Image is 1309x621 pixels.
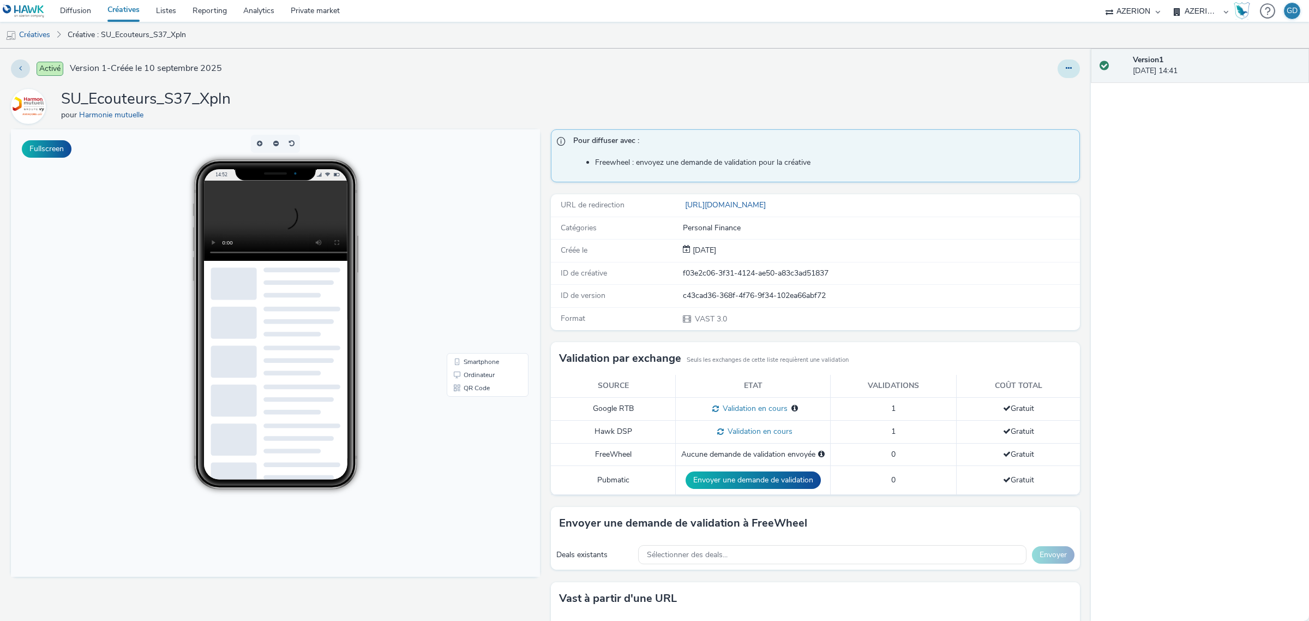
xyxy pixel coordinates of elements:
[683,223,1079,234] div: Personal Finance
[818,449,825,460] div: Sélectionnez un deal ci-dessous et cliquez sur Envoyer pour envoyer une demande de validation à F...
[891,475,896,485] span: 0
[724,426,792,437] span: Validation en cours
[1003,449,1034,459] span: Gratuit
[551,375,676,397] th: Source
[561,268,607,278] span: ID de créative
[205,42,217,48] span: 14:52
[1287,3,1298,19] div: GD
[61,110,79,120] span: pour
[686,471,821,489] button: Envoyer une demande de validation
[438,226,515,239] li: Smartphone
[683,268,1079,279] div: f03e2c06-3f31-4124-ae50-a83c3ad51837
[561,290,605,301] span: ID de version
[676,375,831,397] th: Etat
[11,101,50,111] a: Harmonie mutuelle
[70,62,222,75] span: Version 1 - Créée le 10 septembre 2025
[556,550,633,560] div: Deals existants
[551,420,676,443] td: Hawk DSP
[3,4,45,18] img: undefined Logo
[831,375,957,397] th: Validations
[681,449,825,460] div: Aucune demande de validation envoyée
[551,443,676,465] td: FreeWheel
[453,229,488,236] span: Smartphone
[891,449,896,459] span: 0
[561,313,585,324] span: Format
[438,252,515,265] li: QR Code
[1234,2,1254,20] a: Hawk Academy
[13,91,44,122] img: Harmonie mutuelle
[62,22,191,48] a: Créative : SU_Ecouteurs_S37_Xpln
[1003,426,1034,437] span: Gratuit
[647,551,728,560] span: Sélectionner des deals...
[561,223,597,233] span: Catégories
[551,465,676,494] td: Pubmatic
[891,403,896,414] span: 1
[690,245,716,256] div: Création 10 septembre 2025, 14:41
[22,140,71,158] button: Fullscreen
[573,135,1068,150] span: Pour diffuser avec :
[690,245,716,255] span: [DATE]
[1032,546,1074,564] button: Envoyer
[559,350,681,367] h3: Validation par exchange
[957,375,1080,397] th: Coût total
[551,397,676,420] td: Google RTB
[1133,55,1300,77] div: [DATE] 14:41
[559,590,677,607] h3: Vast à partir d'une URL
[595,157,1074,168] li: Freewheel : envoyez une demande de validation pour la créative
[561,245,587,255] span: Créée le
[891,426,896,437] span: 1
[1003,403,1034,414] span: Gratuit
[61,89,231,110] h1: SU_Ecouteurs_S37_Xpln
[1133,55,1163,65] strong: Version 1
[683,290,1079,301] div: c43cad36-368f-4f76-9f34-102ea66abf72
[559,515,807,532] h3: Envoyer une demande de validation à FreeWheel
[453,242,484,249] span: Ordinateur
[453,255,479,262] span: QR Code
[687,356,849,365] small: Seuls les exchanges de cette liste requièrent une validation
[1234,2,1250,20] img: Hawk Academy
[438,239,515,252] li: Ordinateur
[5,30,16,41] img: mobile
[79,110,148,120] a: Harmonie mutuelle
[561,200,625,210] span: URL de redirection
[694,314,727,324] span: VAST 3.0
[719,403,788,414] span: Validation en cours
[37,62,63,76] span: Activé
[683,200,770,210] a: [URL][DOMAIN_NAME]
[1003,475,1034,485] span: Gratuit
